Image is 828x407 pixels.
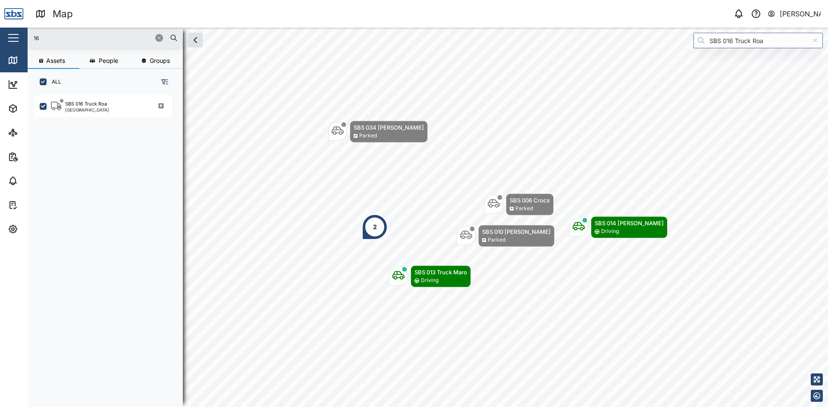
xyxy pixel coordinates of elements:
div: [GEOGRAPHIC_DATA] [65,108,109,112]
div: SBS 006 Crocs [510,196,550,205]
div: Map marker [457,225,555,247]
div: [PERSON_NAME] [780,9,821,19]
div: Map [53,6,73,22]
label: ALL [47,78,61,85]
button: [PERSON_NAME] [767,8,821,20]
div: SBS 014 [PERSON_NAME] [595,219,664,227]
div: Reports [22,152,52,162]
div: Parked [488,236,505,244]
div: SBS 013 Truck Maro [414,268,467,277]
div: Map [22,56,42,65]
div: Settings [22,224,53,234]
div: Alarms [22,176,49,186]
div: Map marker [484,193,554,215]
span: Assets [46,58,65,64]
div: Tasks [22,200,46,210]
div: Map marker [389,265,471,287]
div: Dashboard [22,80,61,89]
span: People [99,58,118,64]
div: Parked [359,132,377,140]
div: Driving [601,227,619,236]
img: Main Logo [4,4,23,23]
div: SBS 034 [PERSON_NAME] [354,123,424,132]
div: Sites [22,128,43,137]
div: Parked [515,205,533,213]
div: Assets [22,104,49,113]
input: Search by People, Asset, Geozone or Place [693,33,823,48]
div: 2 [373,222,377,232]
div: Map marker [362,214,388,240]
div: Map marker [569,216,668,238]
div: grid [34,92,182,400]
div: Driving [421,277,439,285]
div: Map marker [328,121,428,143]
div: SBS 016 Truck Roa [65,100,107,108]
div: SBS 010 [PERSON_NAME] [482,227,551,236]
input: Search assets or drivers [33,31,178,44]
span: Groups [150,58,170,64]
canvas: Map [28,28,828,407]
